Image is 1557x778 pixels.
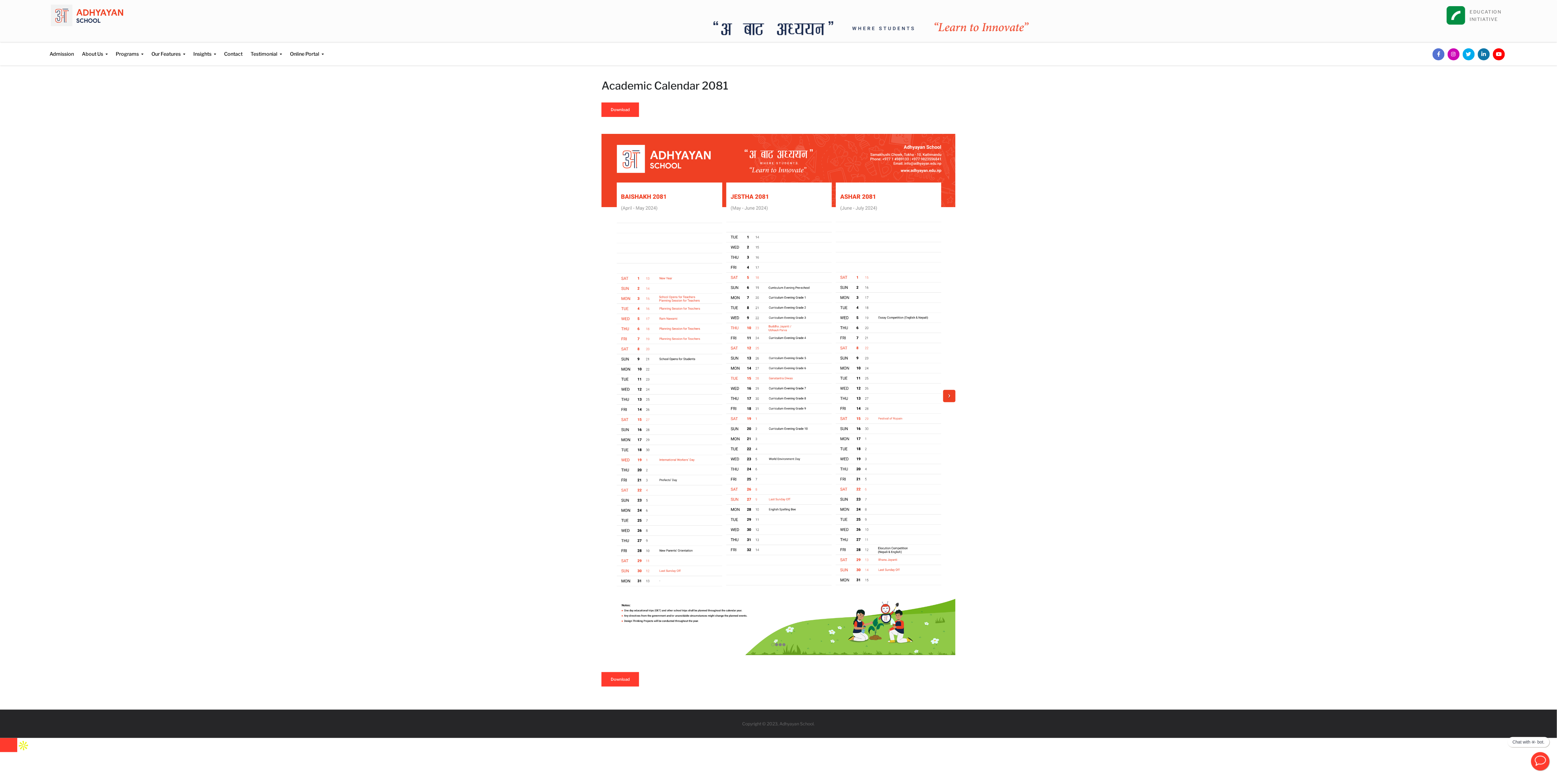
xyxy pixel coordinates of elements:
[601,102,639,117] a: Download
[601,134,956,655] img: Baisakh to Ashar v1 new
[50,42,74,58] a: Admission
[742,721,815,726] a: Copyright © 2023, Adhyayan School.
[1447,6,1465,25] img: square_leapfrog
[82,42,108,58] a: About Us
[224,42,243,58] a: Contact
[151,42,185,58] a: Our Features
[601,78,956,93] h2: Academic Calendar 2081
[714,21,1029,36] img: A Bata Adhyayan where students learn to Innovate
[116,42,143,58] a: Programs
[51,5,123,26] img: logo
[1470,9,1502,22] a: EDUCATIONINITIATIVE
[17,740,30,752] img: Apollo
[193,42,216,58] a: Insights
[251,42,282,58] a: Testimonial
[290,42,324,58] a: Online Portal
[601,672,639,687] a: Download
